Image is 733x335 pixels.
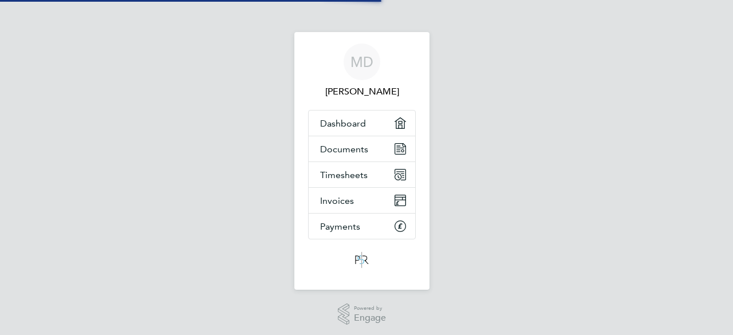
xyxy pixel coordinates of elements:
a: Documents [309,136,415,161]
a: Go to home page [308,251,416,269]
span: Timesheets [320,170,368,180]
a: Invoices [309,188,415,213]
a: Powered byEngage [338,304,387,325]
a: MD[PERSON_NAME] [308,44,416,98]
nav: Main navigation [294,32,429,290]
span: Engage [354,313,386,323]
span: Dashboard [320,118,366,129]
a: Timesheets [309,162,415,187]
a: Dashboard [309,111,415,136]
span: MD [350,54,373,69]
a: Payments [309,214,415,239]
span: Documents [320,144,368,155]
span: Payments [320,221,360,232]
span: Powered by [354,304,386,313]
span: Malcolm Devereux [308,85,416,98]
span: Invoices [320,195,354,206]
img: psrsolutions-logo-retina.png [352,251,372,269]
